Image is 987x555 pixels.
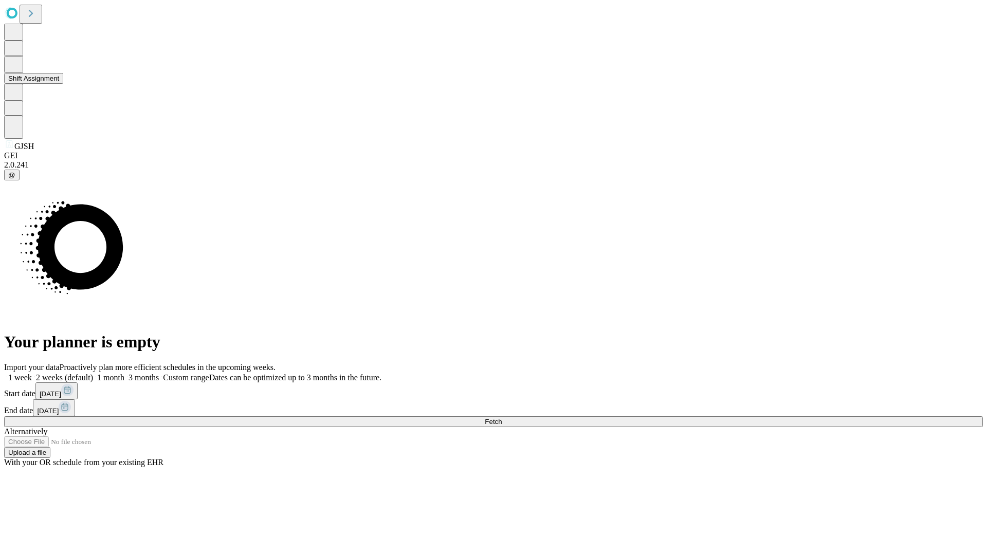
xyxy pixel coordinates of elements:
[4,73,63,84] button: Shift Assignment
[4,151,983,160] div: GEI
[8,373,32,382] span: 1 week
[14,142,34,151] span: GJSH
[4,170,20,180] button: @
[37,407,59,415] span: [DATE]
[36,373,93,382] span: 2 weeks (default)
[40,390,61,398] span: [DATE]
[4,399,983,416] div: End date
[209,373,381,382] span: Dates can be optimized up to 3 months in the future.
[4,332,983,351] h1: Your planner is empty
[8,171,15,179] span: @
[4,160,983,170] div: 2.0.241
[4,458,163,467] span: With your OR schedule from your existing EHR
[35,382,78,399] button: [DATE]
[4,416,983,427] button: Fetch
[33,399,75,416] button: [DATE]
[97,373,124,382] span: 1 month
[129,373,159,382] span: 3 months
[163,373,209,382] span: Custom range
[4,447,50,458] button: Upload a file
[4,382,983,399] div: Start date
[60,363,276,372] span: Proactively plan more efficient schedules in the upcoming weeks.
[4,427,47,436] span: Alternatively
[485,418,502,425] span: Fetch
[4,363,60,372] span: Import your data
